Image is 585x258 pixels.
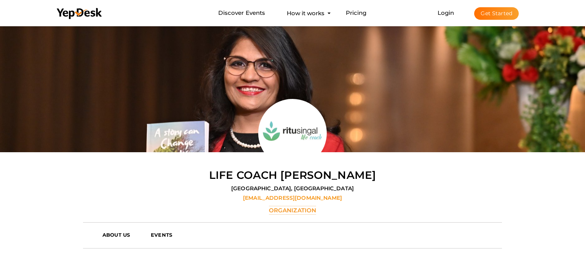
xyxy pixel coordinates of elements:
label: Organization [269,206,316,215]
button: How it works [285,6,327,20]
label: [GEOGRAPHIC_DATA], [GEOGRAPHIC_DATA] [231,185,354,192]
b: ABOUT US [102,232,130,238]
a: Pricing [346,6,367,20]
a: EVENTS [145,229,187,240]
button: Get Started [474,7,519,20]
img: 5XYQLRAT_normal.png [258,99,327,167]
a: ABOUT US [97,229,145,240]
a: Login [438,9,454,16]
label: [EMAIL_ADDRESS][DOMAIN_NAME] [243,194,342,202]
label: Life Coach [PERSON_NAME] [209,167,376,183]
a: Discover Events [218,6,265,20]
b: EVENTS [151,232,172,238]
